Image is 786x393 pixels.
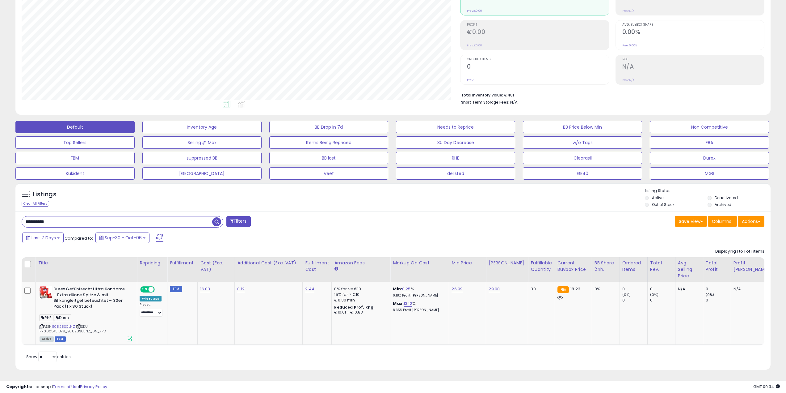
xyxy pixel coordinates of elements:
div: ASIN: [40,286,132,341]
span: | SKU: PR0005451379_B0828SCLNZ_0N_FPD [40,324,106,333]
span: Compared to: [65,235,93,241]
div: €0.30 min [334,297,385,303]
small: FBM [170,286,182,292]
div: 0 [706,297,731,303]
button: Clearasil [523,152,642,164]
p: Listing States: [645,188,771,194]
div: 8% for <= €10 [334,286,385,292]
h2: 0.00% [622,28,764,37]
label: Deactivated [715,195,738,200]
div: €10.01 - €10.83 [334,310,385,315]
div: [PERSON_NAME] [489,260,525,266]
small: Prev: 0 [467,78,476,82]
button: Needs to Reprice [396,121,515,133]
a: B0828SCLNZ [52,324,75,329]
small: Prev: 0.00% [622,44,637,47]
b: Reduced Prof. Rng. [334,305,375,310]
button: 30 Day Decrease [396,136,515,149]
div: Fulfillable Quantity [531,260,552,273]
button: FBA [650,136,769,149]
span: ON [141,287,149,292]
small: (0%) [706,292,714,297]
div: 0% [595,286,615,292]
div: Fulfillment Cost [305,260,329,273]
strong: Copyright [6,384,29,390]
button: BB Drop in 7d [269,121,389,133]
div: Profit [PERSON_NAME] [733,260,770,273]
a: 26.99 [452,286,463,292]
button: Filters [226,216,250,227]
button: Columns [708,216,737,227]
button: delisted [396,167,515,180]
button: BB lost [269,152,389,164]
label: Archived [715,202,731,207]
a: 2.44 [305,286,314,292]
small: FBA [557,286,569,293]
div: 0 [650,286,675,292]
div: Total Profit [706,260,728,273]
div: 0 [622,297,647,303]
div: N/A [733,286,768,292]
span: N/A [510,99,518,105]
span: Last 7 Days [32,235,56,241]
button: Save View [675,216,707,227]
span: Sep-30 - Oct-06 [105,235,142,241]
th: The percentage added to the cost of goods (COGS) that forms the calculator for Min & Max prices. [390,257,449,282]
div: Clear All Filters [22,201,49,207]
div: Avg Selling Price [678,260,700,279]
h2: €0.00 [467,28,609,37]
div: 15% for > €10 [334,292,385,297]
button: suppressed BB [142,152,262,164]
li: €481 [461,91,760,98]
div: % [393,301,444,312]
span: ROI [622,58,764,61]
div: % [393,286,444,298]
small: Prev: N/A [622,9,634,13]
div: Min Price [452,260,483,266]
small: Prev: €0.00 [467,44,482,47]
span: 2025-10-14 09:34 GMT [753,384,780,390]
img: 415qlZXg8yL._SL40_.jpg [40,286,52,299]
small: Prev: €0.00 [467,9,482,13]
div: 0 [706,286,731,292]
a: Privacy Policy [80,384,107,390]
small: Amazon Fees. [334,266,338,272]
label: Out of Stock [652,202,675,207]
span: Avg. Buybox Share [622,23,764,27]
a: 0.12 [237,286,245,292]
button: Last 7 Days [22,233,64,243]
button: Inventory Age [142,121,262,133]
span: OFF [154,287,164,292]
a: 16.03 [200,286,210,292]
b: Total Inventory Value: [461,92,503,98]
span: Show: entries [26,354,71,360]
span: Ordered Items [467,58,609,61]
div: Total Rev. [650,260,673,273]
div: Additional Cost (Exc. VAT) [237,260,300,266]
div: seller snap | | [6,384,107,390]
button: Top Sellers [15,136,135,149]
button: Default [15,121,135,133]
b: Max: [393,301,404,306]
small: (0%) [622,292,631,297]
button: GE40 [523,167,642,180]
button: w/o Tags [523,136,642,149]
button: Veet [269,167,389,180]
div: Fulfillment [170,260,195,266]
button: Kukident [15,167,135,180]
span: All listings currently available for purchase on Amazon [40,336,54,342]
p: 8.35% Profit [PERSON_NAME] [393,308,444,312]
button: RHE [396,152,515,164]
b: Durex Gefühlsecht Ultra Kondome – Extra dünne Spitze & mit Silikongleitgel befeuchtet – 30er Pack... [53,286,128,311]
button: MGS [650,167,769,180]
button: [GEOGRAPHIC_DATA] [142,167,262,180]
div: 0 [650,297,675,303]
a: 13.12 [404,301,412,307]
div: Ordered Items [622,260,645,273]
div: Displaying 1 to 1 of 1 items [715,249,764,254]
p: 0.18% Profit [PERSON_NAME] [393,293,444,298]
div: Current Buybox Price [557,260,589,273]
div: BB Share 24h. [595,260,617,273]
small: (0%) [650,292,659,297]
a: 0.25 [402,286,411,292]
